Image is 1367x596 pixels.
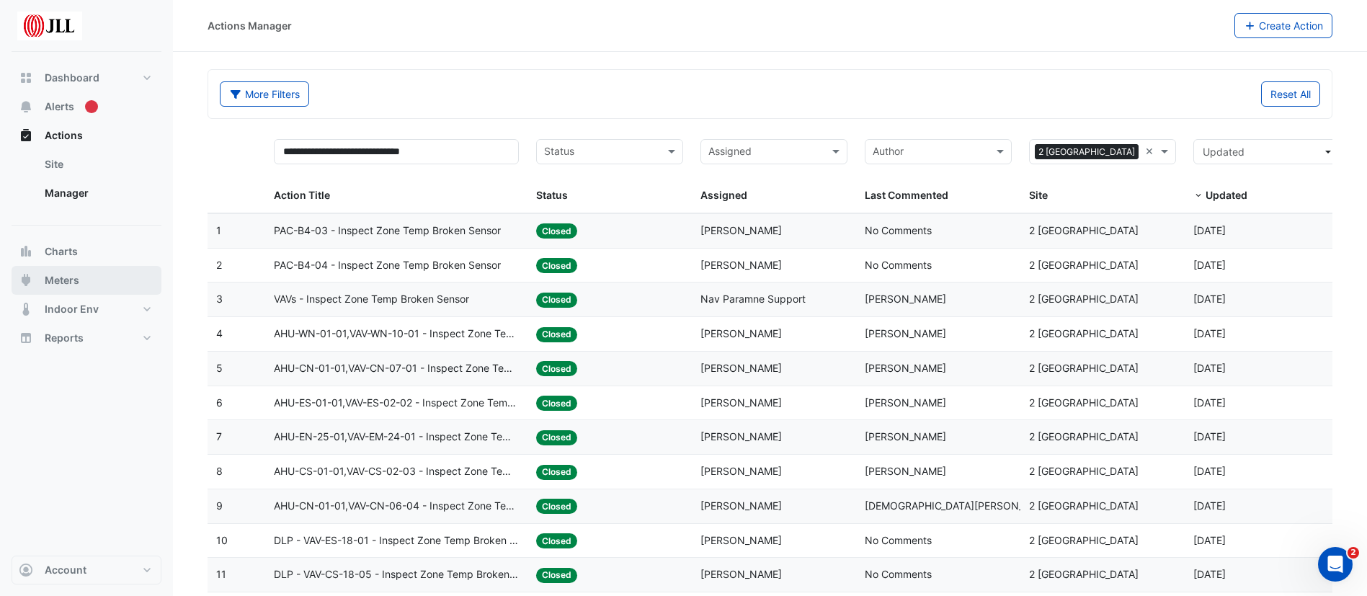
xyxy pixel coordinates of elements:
iframe: Intercom live chat [1318,547,1353,582]
app-icon: Charts [19,244,33,259]
span: [PERSON_NAME] [865,396,946,409]
span: AHU-WN-01-01,VAV-WN-10-01 - Inspect Zone Temp Broken Sensor [274,326,520,342]
span: 2022-07-28T11:09:58.704 [1193,499,1226,512]
span: [DEMOGRAPHIC_DATA][PERSON_NAME] [865,499,1056,512]
span: 2 [GEOGRAPHIC_DATA] [1029,568,1139,580]
span: Closed [536,396,577,411]
span: Dashboard [45,71,99,85]
span: 2 [1348,547,1359,559]
span: [PERSON_NAME] [865,362,946,374]
span: Actions [45,128,83,143]
span: [PERSON_NAME] [700,396,782,409]
span: 2 [GEOGRAPHIC_DATA] [1029,396,1139,409]
span: 2 [GEOGRAPHIC_DATA] [1029,430,1139,442]
span: [PERSON_NAME] [700,259,782,271]
span: Clear [1145,143,1157,160]
span: DLP - VAV-ES-18-01 - Inspect Zone Temp Broken Sensor [274,533,520,549]
span: Closed [536,533,577,548]
span: 6 [216,396,223,409]
span: [PERSON_NAME] [700,327,782,339]
span: Closed [536,465,577,480]
span: [PERSON_NAME] [865,327,946,339]
span: AHU-CN-01-01,VAV-CN-07-01 - Inspect Zone Temp Broken Sensor [274,360,520,377]
span: 7 [216,430,222,442]
button: Create Action [1234,13,1333,38]
button: More Filters [220,81,309,107]
span: Updated [1203,146,1244,158]
span: Last Commented [865,189,948,201]
span: 10 [216,534,228,546]
span: 1 [216,224,221,236]
span: [PERSON_NAME] [865,293,946,305]
button: Alerts [12,92,161,121]
span: 2023-02-09T20:42:48.800 [1193,430,1226,442]
span: [PERSON_NAME] [700,499,782,512]
span: 2023-12-06T16:03:28.033 [1193,293,1226,305]
span: VAVs - Inspect Zone Temp Broken Sensor [274,291,469,308]
span: [PERSON_NAME] [865,465,946,477]
app-icon: Indoor Env [19,302,33,316]
span: No Comments [865,568,932,580]
app-icon: Reports [19,331,33,345]
span: 2 [GEOGRAPHIC_DATA] [1029,499,1139,512]
span: 2025-05-22T07:20:43.511 [1193,259,1226,271]
button: Charts [12,237,161,266]
span: 4 [216,327,223,339]
span: 2 [GEOGRAPHIC_DATA] [1029,362,1139,374]
a: Site [33,150,161,179]
span: 2 [GEOGRAPHIC_DATA] [1029,224,1139,236]
button: Actions [12,121,161,150]
span: 2023-02-13T07:47:01.578 [1193,327,1226,339]
span: 2022-05-04T07:58:07.025 [1193,568,1226,580]
span: Closed [536,223,577,239]
span: 2023-02-09T20:36:29.539 [1193,465,1226,477]
span: Account [45,563,86,577]
span: Alerts [45,99,74,114]
span: Closed [536,361,577,376]
span: 9 [216,499,223,512]
span: [PERSON_NAME] [700,465,782,477]
span: Updated [1206,189,1247,201]
span: [PERSON_NAME] [865,430,946,442]
span: 2 [GEOGRAPHIC_DATA] [1035,144,1139,160]
a: Manager [33,179,161,208]
span: 2 [GEOGRAPHIC_DATA] [1029,293,1139,305]
span: 2 [GEOGRAPHIC_DATA] [1029,327,1139,339]
span: No Comments [865,259,932,271]
span: [PERSON_NAME] [700,224,782,236]
span: Status [536,189,568,201]
span: AHU-EN-25-01,VAV-EM-24-01 - Inspect Zone Temp Broken Sensor [274,429,520,445]
span: Reports [45,331,84,345]
button: Updated [1193,139,1340,164]
span: 2 [216,259,222,271]
span: AHU-CS-01-01,VAV-CS-02-03 - Inspect Zone Temp Broken Sensor [274,463,520,480]
span: PAC-B4-03 - Inspect Zone Temp Broken Sensor [274,223,501,239]
span: Nav Paramne Support [700,293,806,305]
app-icon: Actions [19,128,33,143]
span: [PERSON_NAME] [700,362,782,374]
span: 3 [216,293,223,305]
span: 8 [216,465,223,477]
span: 11 [216,568,226,580]
span: No Comments [865,534,932,546]
button: Account [12,556,161,584]
span: Action Title [274,189,330,201]
span: Closed [536,499,577,514]
button: Indoor Env [12,295,161,324]
span: 2022-05-04T07:58:43.909 [1193,534,1226,546]
span: [PERSON_NAME] [700,534,782,546]
span: 2025-05-22T07:20:45.866 [1193,224,1226,236]
span: Closed [536,327,577,342]
app-icon: Dashboard [19,71,33,85]
span: DLP - VAV-CS-18-05 - Inspect Zone Temp Broken Sensor [274,566,520,583]
span: Closed [536,258,577,273]
span: Indoor Env [45,302,99,316]
span: [PERSON_NAME] [700,568,782,580]
span: 5 [216,362,223,374]
button: Reset All [1261,81,1320,107]
span: 2 [GEOGRAPHIC_DATA] [1029,534,1139,546]
span: Meters [45,273,79,288]
img: Company Logo [17,12,82,40]
span: Closed [536,568,577,583]
span: Closed [536,430,577,445]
